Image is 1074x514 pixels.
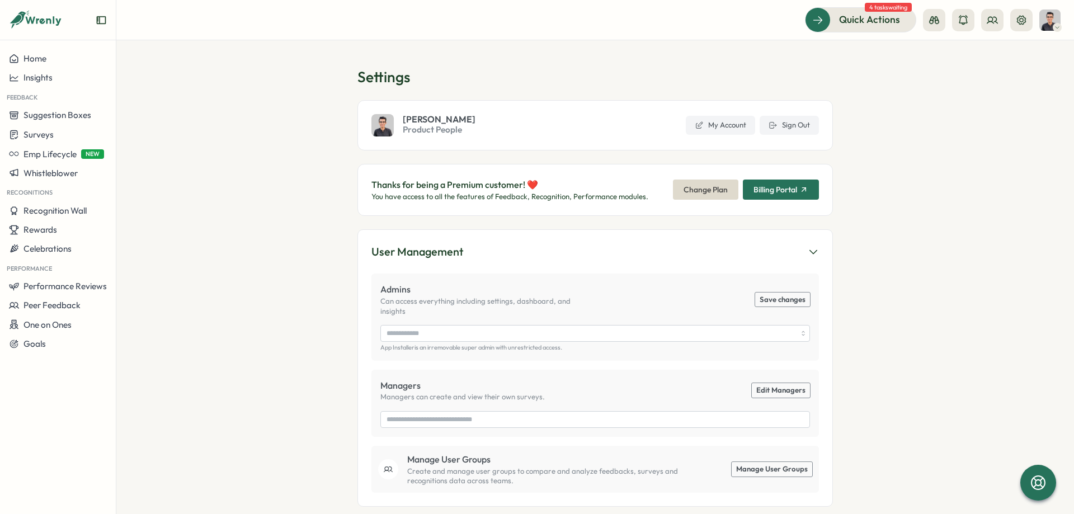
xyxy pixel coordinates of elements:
[839,12,900,27] span: Quick Actions
[23,281,107,291] span: Performance Reviews
[380,379,545,393] p: Managers
[23,53,46,64] span: Home
[23,338,46,349] span: Goals
[23,72,53,83] span: Insights
[81,149,104,159] span: NEW
[23,224,57,235] span: Rewards
[782,120,810,130] span: Sign Out
[760,116,819,135] button: Sign Out
[708,120,746,130] span: My Account
[371,178,648,192] p: Thanks for being a Premium customer! ❤️
[403,115,475,124] span: [PERSON_NAME]
[23,110,91,120] span: Suggestion Boxes
[865,3,912,12] span: 4 tasks waiting
[357,67,833,87] h1: Settings
[755,293,810,307] button: Save changes
[380,282,595,296] p: Admins
[380,344,810,351] p: App Installer is an irremovable super admin with unrestricted access.
[23,149,77,159] span: Emp Lifecycle
[380,392,545,402] p: Managers can create and view their own surveys.
[805,7,916,32] button: Quick Actions
[686,116,755,135] a: My Account
[371,243,819,261] button: User Management
[96,15,107,26] button: Expand sidebar
[23,129,54,140] span: Surveys
[23,205,87,216] span: Recognition Wall
[380,296,595,316] p: Can access everything including settings, dashboard, and insights
[407,452,694,466] p: Manage User Groups
[743,180,819,200] button: Billing Portal
[23,168,78,178] span: Whistleblower
[752,383,810,398] a: Edit Managers
[23,300,81,310] span: Peer Feedback
[684,180,728,199] span: Change Plan
[23,243,72,254] span: Celebrations
[1039,10,1061,31] img: Hasan Naqvi
[407,466,694,486] p: Create and manage user groups to compare and analyze feedbacks, surveys and recognitions data acr...
[753,186,797,194] span: Billing Portal
[371,243,463,261] div: User Management
[371,192,648,202] p: You have access to all the features of Feedback, Recognition, Performance modules.
[371,114,394,136] img: Hasan Naqvi
[732,462,812,477] a: Manage User Groups
[23,319,72,330] span: One on Ones
[673,180,738,200] button: Change Plan
[403,124,475,136] span: Product People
